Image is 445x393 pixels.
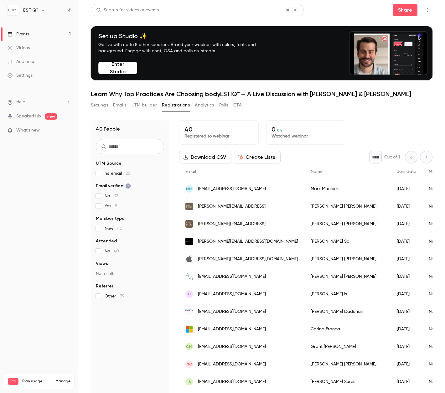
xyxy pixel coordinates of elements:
span: [PERSON_NAME][EMAIL_ADDRESS] [198,203,266,210]
span: Yes [105,203,117,209]
p: No results [96,271,164,277]
button: Registrations [162,100,190,110]
div: [DATE] [391,233,422,250]
span: New [105,225,122,232]
div: [DATE] [391,198,422,215]
div: Events [8,31,29,37]
span: [EMAIL_ADDRESS][DOMAIN_NAME] [198,186,266,192]
section: facet-groups [96,160,164,299]
button: Analytics [195,100,214,110]
span: [EMAIL_ADDRESS][DOMAIN_NAME] [198,291,266,297]
button: CTA [233,100,242,110]
span: Email verified [96,183,131,189]
button: Download CSV [179,151,231,163]
li: help-dropdown-opener [8,99,71,106]
div: [PERSON_NAME] [PERSON_NAME] [304,198,391,215]
span: [PERSON_NAME][EMAIL_ADDRESS] [198,221,266,227]
span: What's new [16,127,40,134]
span: Email [185,169,196,174]
div: [DATE] [391,215,422,233]
div: Search for videos or events [96,7,159,13]
span: [EMAIL_ADDRESS][DOMAIN_NAME] [198,379,266,385]
span: [PERSON_NAME][EMAIL_ADDRESS][DOMAIN_NAME] [198,256,298,262]
div: [DATE] [391,268,422,285]
div: Videos [8,45,30,51]
span: 8 [115,204,117,208]
span: new [45,113,57,120]
span: Join date [397,169,416,174]
div: [DATE] [391,338,422,355]
span: [PERSON_NAME][EMAIL_ADDRESS][DOMAIN_NAME] [198,238,298,245]
h1: Learn Why Top Practices Are Choosing bodyESTIQ™ — A Live Discussion with [PERSON_NAME] & [PERSON_... [91,90,432,98]
h1: 40 People [96,125,120,133]
button: UTM builder [132,100,157,110]
p: 40 [184,126,253,133]
span: 25 [126,171,130,176]
button: Settings [91,100,108,110]
span: Name [311,169,323,174]
div: Mark Macicek [304,180,391,198]
span: hs_email [105,170,130,177]
img: mac.com [185,255,193,263]
p: Watched webinar [272,133,340,139]
span: Referrer [96,283,113,289]
img: ESTIQ™ [8,5,18,15]
div: [DATE] [391,320,422,338]
p: Out of 1 [384,154,400,160]
div: [PERSON_NAME] Is [304,285,391,303]
span: Attended [96,238,117,244]
div: [PERSON_NAME] [PERSON_NAME] [304,355,391,373]
div: [DATE] [391,285,422,303]
div: Settings [8,72,33,79]
div: Audience [8,59,35,65]
span: [EMAIL_ADDRESS][DOMAIN_NAME] [198,326,266,333]
button: Polls [219,100,228,110]
button: Share [393,4,417,16]
span: MM [186,186,192,192]
span: GM [186,344,192,349]
span: 40 [117,226,122,231]
p: Registered to webinar [184,133,253,139]
span: 39 [120,294,125,298]
div: [DATE] [391,303,422,320]
div: [PERSON_NAME] Sc [304,233,391,250]
div: [PERSON_NAME] Sures [304,373,391,390]
div: Carina Franca [304,320,391,338]
span: [EMAIL_ADDRESS][DOMAIN_NAME] [198,308,266,315]
span: IS [188,379,191,385]
h6: ESTIQ™ [23,7,38,13]
span: LI [188,291,191,297]
p: Go live with up to 8 other speakers. Brand your webinar with colors, fonts and background. Engage... [98,42,271,54]
span: Pro [8,378,18,385]
span: Other [105,293,125,299]
div: [PERSON_NAME] [PERSON_NAME] [304,268,391,285]
span: No [105,193,118,199]
span: 32 [114,194,118,198]
span: [EMAIL_ADDRESS][DOMAIN_NAME] [198,361,266,368]
span: [EMAIL_ADDRESS][DOMAIN_NAME] [198,273,266,280]
span: Plan usage [22,379,52,384]
a: Manage [55,379,70,384]
p: 0 [272,126,340,133]
div: [PERSON_NAME] [PERSON_NAME] [304,250,391,268]
img: live.com [185,325,193,333]
span: Member type [96,215,125,222]
button: Enter Studio [98,62,137,74]
button: Emails [113,100,126,110]
span: Help [16,99,25,106]
button: Create Lists [234,151,281,163]
span: Views [96,261,108,267]
span: No [105,248,119,254]
div: [DATE] [391,250,422,268]
span: [EMAIL_ADDRESS][DOMAIN_NAME] [198,344,266,350]
div: Grant [PERSON_NAME] [304,338,391,355]
div: [DATE] [391,355,422,373]
a: SpeakerHub [16,113,41,120]
img: amskinhealth.com [185,273,193,280]
img: estiq.ai [185,203,193,210]
span: UTM Source [96,160,122,167]
div: [DATE] [391,180,422,198]
img: estiq.ai [185,220,193,228]
img: mdbeautylabs.com [185,308,193,315]
span: NC [187,361,192,367]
